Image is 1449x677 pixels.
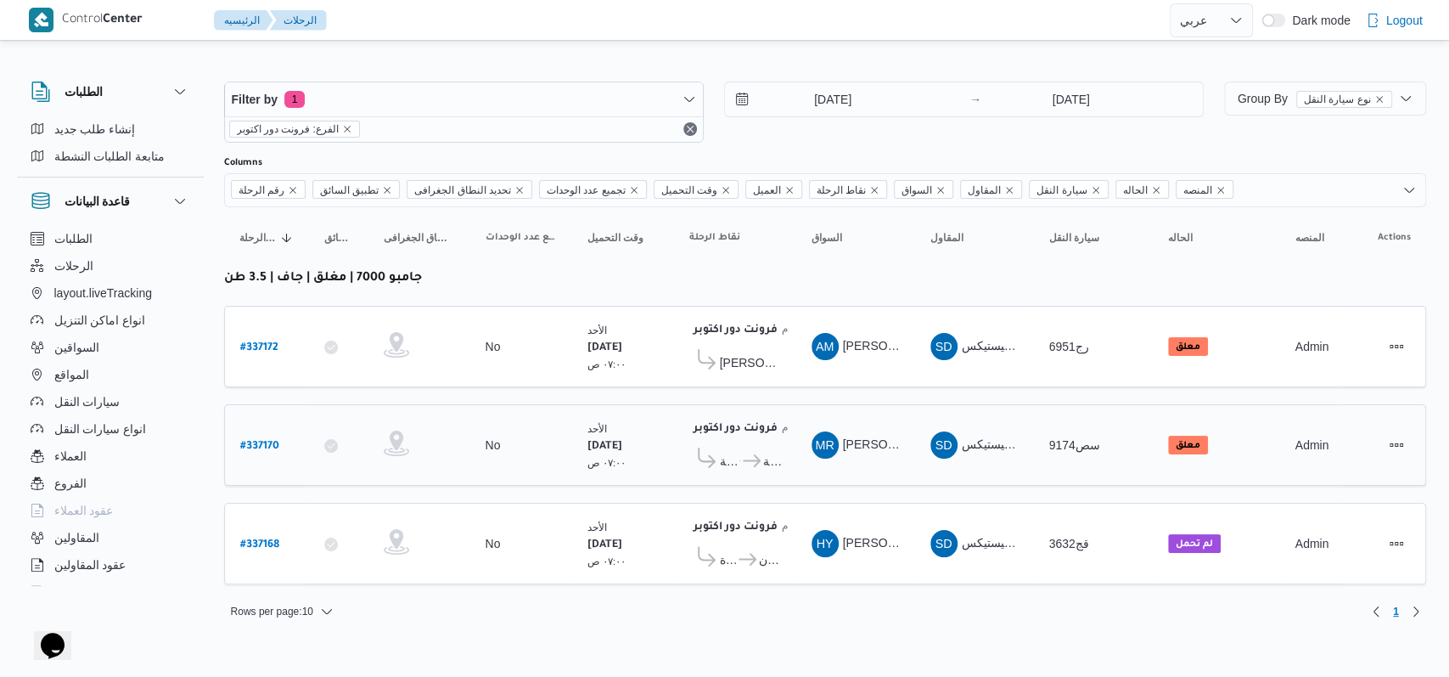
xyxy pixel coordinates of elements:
span: العملاء [54,446,87,466]
span: وقت التحميل [654,180,739,199]
span: SD [935,530,952,557]
span: كارفور البنيان - [GEOGRAPHIC_DATA] [759,550,781,570]
span: المقاول [930,231,963,245]
button: إنشاء طلب جديد [24,116,197,143]
div: Muhammad Radha Munasoar Ibrahem [812,432,839,459]
span: 1 active filters [284,91,305,108]
button: العملاء [24,443,197,470]
h3: قاعدة البيانات [65,191,131,212]
span: Admin [1295,537,1329,550]
input: Press the down key to open a popover containing a calendar. [725,82,918,116]
span: [PERSON_NAME] [843,536,941,550]
span: وقت التحميل [661,181,717,200]
button: انواع سيارات النقل [24,415,197,443]
span: المقاولين [54,527,99,548]
button: الرئيسيه [214,10,273,31]
span: Group By نوع سيارة النقل [1238,92,1392,105]
span: انواع اماكن التنزيل [54,310,146,330]
span: الرحلات [54,256,93,276]
span: كارفور محطة [GEOGRAPHIC_DATA] - [GEOGRAPHIC_DATA] [763,451,780,471]
small: ٠٧:٠٠ ص [587,556,626,567]
div: No [486,437,501,453]
button: Filter by1 active filters [225,82,703,116]
span: رقم الرحلة [239,181,284,200]
button: Page 1 of 1 [1386,601,1406,622]
span: الفروع [54,473,87,494]
span: كارفور المنصورة [720,550,736,570]
span: شركة ديتاك لادارة المشروعات و الخدمات بى لوجيستيكس [962,536,1245,550]
span: العميل [753,181,781,200]
b: [DATE] [587,441,622,453]
span: نوع سيارة النقل [1304,92,1371,107]
div: No [486,339,501,354]
small: الأحد [587,324,607,336]
span: تطبيق السائق [324,231,353,245]
b: فرونت دور اكتوبر [694,423,778,435]
span: اجهزة التليفون [54,582,125,602]
button: Remove الحاله from selection in this group [1151,185,1161,195]
span: [PERSON_NAME] [PERSON_NAME] [843,437,1042,451]
span: انواع سيارات النقل [54,419,147,439]
small: ٠٧:٠٠ ص [587,358,626,370]
b: [DATE] [587,539,622,551]
div: Shrkah Ditak Ladarah Alamshuroaat W Alkhdmat Ba Lwjistiks [930,432,958,459]
span: MR [815,432,834,459]
button: Actions [1383,333,1410,360]
span: نقاط الرحلة [817,181,866,200]
button: Remove تطبيق السائق from selection in this group [382,185,392,195]
label: Columns [224,156,262,170]
span: تحديد النطاق الجغرافى [407,180,532,199]
span: SD [935,432,952,459]
span: المنصه [1295,231,1324,245]
div: → [969,93,981,105]
span: سيارة النقل [1049,231,1099,245]
span: تجميع عدد الوحدات [539,180,647,199]
b: فرونت دور اكتوبر [694,324,778,336]
span: السواق [894,180,953,199]
span: تحديد النطاق الجغرافى [384,231,455,245]
span: لم تحمل [1168,534,1221,553]
span: تطبيق السائق [312,180,400,199]
button: Remove نقاط الرحلة from selection in this group [869,185,879,195]
button: Previous page [1366,601,1386,622]
b: [DATE] [587,342,622,354]
button: تحديد النطاق الجغرافى [377,224,462,251]
button: Remove رقم الرحلة from selection in this group [288,185,298,195]
span: Admin [1295,340,1329,353]
button: الرحلات [24,252,197,279]
button: تطبيق السائق [317,224,360,251]
span: نوع سيارة النقل [1296,91,1392,108]
button: remove selected entity [342,124,352,134]
small: ٠٧:٠٠ ص [587,457,626,468]
span: إنشاء طلب جديد [54,119,136,139]
span: وقت التحميل [587,231,643,245]
span: الحاله [1123,181,1148,200]
button: الطلبات [24,225,197,252]
button: رقم الرحلةSorted in descending order [233,224,300,251]
span: المقاول [960,180,1022,199]
span: الفرع: فرونت دور اكتوبر [237,121,339,137]
button: Remove [680,119,700,139]
span: شركة ديتاك لادارة المشروعات و الخدمات بى لوجيستيكس [962,339,1245,353]
small: ١٠:٤٨ م [782,323,814,334]
span: الحاله [1168,231,1193,245]
span: السواقين [54,337,99,358]
span: سيارة النقل [1029,180,1108,199]
span: الحاله [1115,180,1169,199]
button: المقاول [924,224,1025,251]
div: Shrkah Ditak Ladarah Alamshuroaat W Alkhdmat Ba Lwjistiks [930,333,958,360]
button: المقاولين [24,524,197,551]
span: تطبيق السائق [320,181,379,200]
span: الفرع: فرونت دور اكتوبر [229,121,360,138]
span: رج6951 [1049,340,1089,353]
button: متابعة الطلبات النشطة [24,143,197,170]
span: المنصه [1176,180,1233,199]
button: layout.liveTracking [24,279,197,307]
button: Logout [1359,3,1429,37]
button: السواق [805,224,907,251]
span: SD [935,333,952,360]
div: No [486,536,501,551]
button: Remove المقاول from selection in this group [1004,185,1014,195]
button: Open list of options [1402,183,1416,197]
div: Hassan Yousf Husanein Salih [812,530,839,557]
